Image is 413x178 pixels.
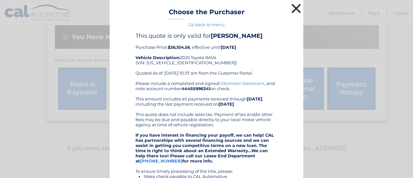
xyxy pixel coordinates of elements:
b: $36,104.56 [168,45,190,50]
h3: Choose the Purchaser [169,8,245,19]
b: [DATE] [221,45,236,50]
a: Odometer Statement [219,81,265,86]
b: [PERSON_NAME] [211,32,263,39]
strong: If you have interest in financing your payoff, we can help! CAL has partnerships with several fin... [136,132,274,163]
b: [DATE] [247,96,262,101]
b: 44455996341 [182,86,210,91]
a: Go back to menu [188,22,225,27]
button: × [290,2,303,15]
div: Purchase Price: , effective until 2025 Toyota RAV4 (VIN: [US_VEHICLE_IDENTIFICATION_NUMBER]) Quot... [136,32,277,81]
b: [DATE] [218,101,234,107]
strong: Vehicle Description: [136,55,180,60]
h4: This quote is only valid for [136,32,277,39]
a: [PHONE_NUMBER] [140,158,182,163]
